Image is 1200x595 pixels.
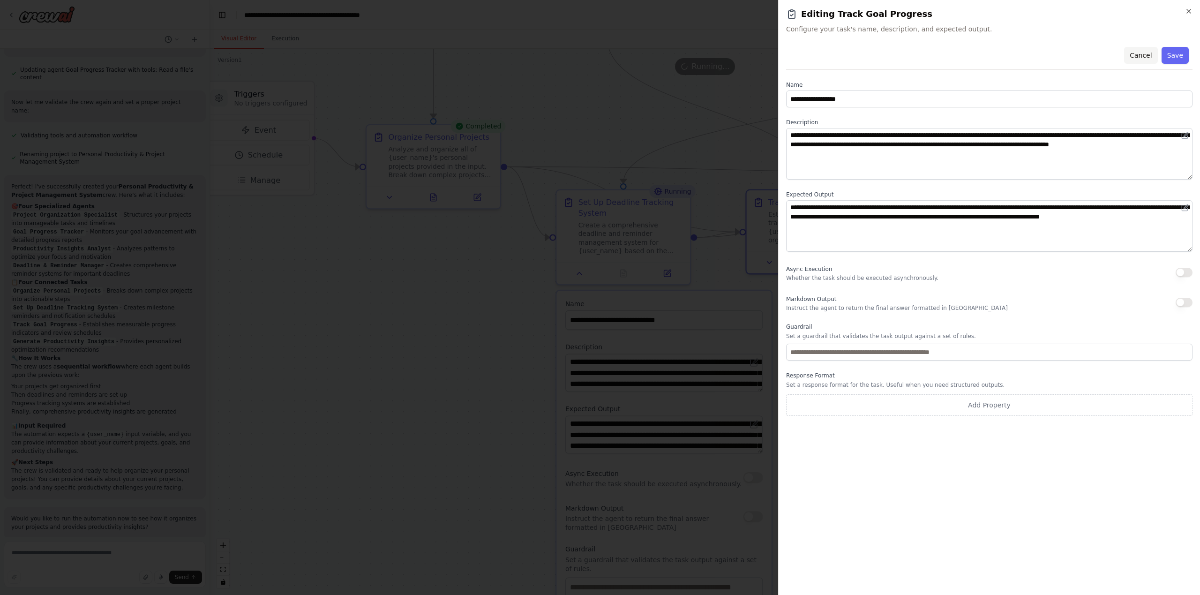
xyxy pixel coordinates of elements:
[786,332,1192,340] p: Set a guardrail that validates the task output against a set of rules.
[786,8,1192,21] h2: Editing Track Goal Progress
[786,191,1192,198] label: Expected Output
[786,266,832,272] span: Async Execution
[1124,47,1157,64] button: Cancel
[786,372,1192,379] label: Response Format
[786,296,836,302] span: Markdown Output
[1179,202,1191,213] button: Open in editor
[786,381,1192,389] p: Set a response format for the task. Useful when you need structured outputs.
[786,81,1192,89] label: Name
[786,323,1192,331] label: Guardrail
[786,119,1192,126] label: Description
[786,394,1192,416] button: Add Property
[786,24,1192,34] span: Configure your task's name, description, and expected output.
[1179,130,1191,141] button: Open in editor
[786,304,1008,312] p: Instruct the agent to return the final answer formatted in [GEOGRAPHIC_DATA]
[786,274,938,282] p: Whether the task should be executed asynchronously.
[1162,47,1189,64] button: Save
